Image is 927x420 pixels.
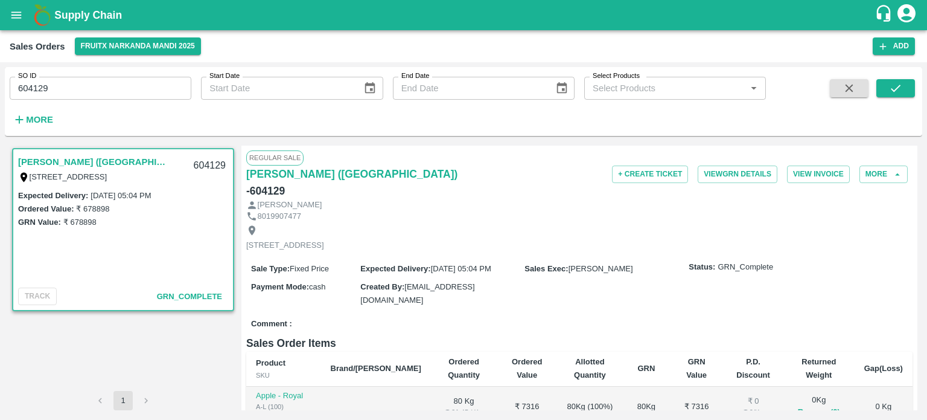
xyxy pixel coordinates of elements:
span: [PERSON_NAME] [569,264,633,273]
button: page 1 [113,391,133,410]
button: Reasons(0) [793,405,844,419]
img: logo [30,3,54,27]
button: More [10,109,56,130]
div: 80 Kg ( 100 %) [567,401,613,413]
label: Sale Type : [251,264,290,273]
button: Choose date [550,77,573,100]
label: Created By : [360,282,404,291]
label: Ordered Value: [18,204,74,213]
b: GRN Value [686,357,707,380]
label: Comment : [251,318,292,330]
div: SKU [256,370,311,381]
b: Returned Weight [801,357,836,380]
input: Start Date [201,77,354,100]
button: open drawer [2,1,30,29]
span: [EMAIL_ADDRESS][DOMAIN_NAME] [360,282,474,305]
label: SO ID [18,71,36,81]
label: Sales Exec : [524,264,568,273]
label: GRN Value: [18,218,61,227]
div: 0 Kg [793,395,844,419]
button: ViewGRN Details [698,166,777,183]
h6: - 604129 [246,183,285,199]
nav: pagination navigation [89,391,158,410]
b: Supply Chain [54,9,122,21]
label: Payment Mode : [251,282,309,291]
a: [PERSON_NAME] ([GEOGRAPHIC_DATA]) [246,166,457,183]
div: customer-support [874,4,896,26]
strong: More [26,115,53,124]
button: Open [746,80,762,96]
span: GRN_Complete [157,292,222,301]
label: Expected Delivery : [360,264,430,273]
span: Fixed Price [290,264,329,273]
div: ₹ 0 / Kg [733,407,774,418]
a: [PERSON_NAME] ([GEOGRAPHIC_DATA]) [18,154,169,170]
label: Select Products [593,71,640,81]
label: ₹ 678898 [63,218,97,227]
button: Choose date [358,77,381,100]
label: [DATE] 05:04 PM [91,191,151,200]
h6: Sales Order Items [246,335,913,352]
span: cash [309,282,325,291]
span: Regular Sale [246,150,304,165]
button: Select DC [75,37,201,55]
b: Ordered Quantity [448,357,480,380]
label: Status: [689,262,715,273]
div: 604129 [186,152,233,180]
label: Start Date [209,71,240,81]
span: [DATE] 05:04 PM [431,264,491,273]
label: [STREET_ADDRESS] [30,172,107,181]
div: A-L (100) [256,401,311,412]
b: GRN [637,364,655,373]
div: account of current user [896,2,917,28]
div: 80 Kg [632,401,661,413]
input: Select Products [588,80,742,96]
p: Apple - Royal [256,390,311,402]
p: 8019907477 [258,211,301,222]
input: End Date [393,77,546,100]
b: Allotted Quantity [574,357,606,380]
label: ₹ 678898 [76,204,109,213]
button: More [859,166,908,183]
div: ₹ 91.45 / Kg [441,407,488,418]
b: P.D. Discount [736,357,770,380]
label: End Date [401,71,429,81]
b: Product [256,358,285,367]
a: Supply Chain [54,7,874,24]
b: Ordered Value [512,357,543,380]
input: Enter SO ID [10,77,191,100]
b: Brand/[PERSON_NAME] [331,364,421,373]
p: [PERSON_NAME] [258,199,322,211]
label: Expected Delivery : [18,191,88,200]
button: Add [873,37,915,55]
button: + Create Ticket [612,166,688,183]
b: Gap(Loss) [864,364,903,373]
span: GRN_Complete [718,262,773,273]
div: ₹ 0 [733,396,774,407]
button: View Invoice [787,166,850,183]
div: Sales Orders [10,39,65,54]
p: [STREET_ADDRESS] [246,240,324,251]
